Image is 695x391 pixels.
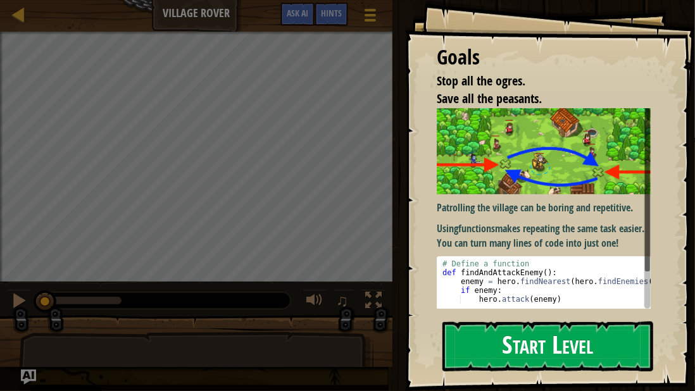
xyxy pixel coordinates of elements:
[361,289,386,315] button: Toggle fullscreen
[437,43,651,72] div: Goals
[437,221,660,251] p: Using makes repeating the same task easier. You can turn many lines of code into just one!
[421,72,648,90] li: Stop all the ogres.
[6,289,32,315] button: Ctrl + P: Pause
[334,289,355,315] button: ♫
[21,369,36,385] button: Ask AI
[280,3,315,26] button: Ask AI
[437,90,542,107] span: Save all the peasants.
[421,90,648,108] li: Save all the peasants.
[354,3,386,32] button: Show game menu
[336,291,349,310] span: ♫
[437,108,660,194] img: Village guard
[437,201,660,215] p: Patrolling the village can be boring and repetitive.
[458,221,495,235] strong: functions
[437,72,525,89] span: Stop all the ogres.
[287,7,308,19] span: Ask AI
[302,289,327,315] button: Adjust volume
[442,321,653,371] button: Start Level
[321,7,342,19] span: Hints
